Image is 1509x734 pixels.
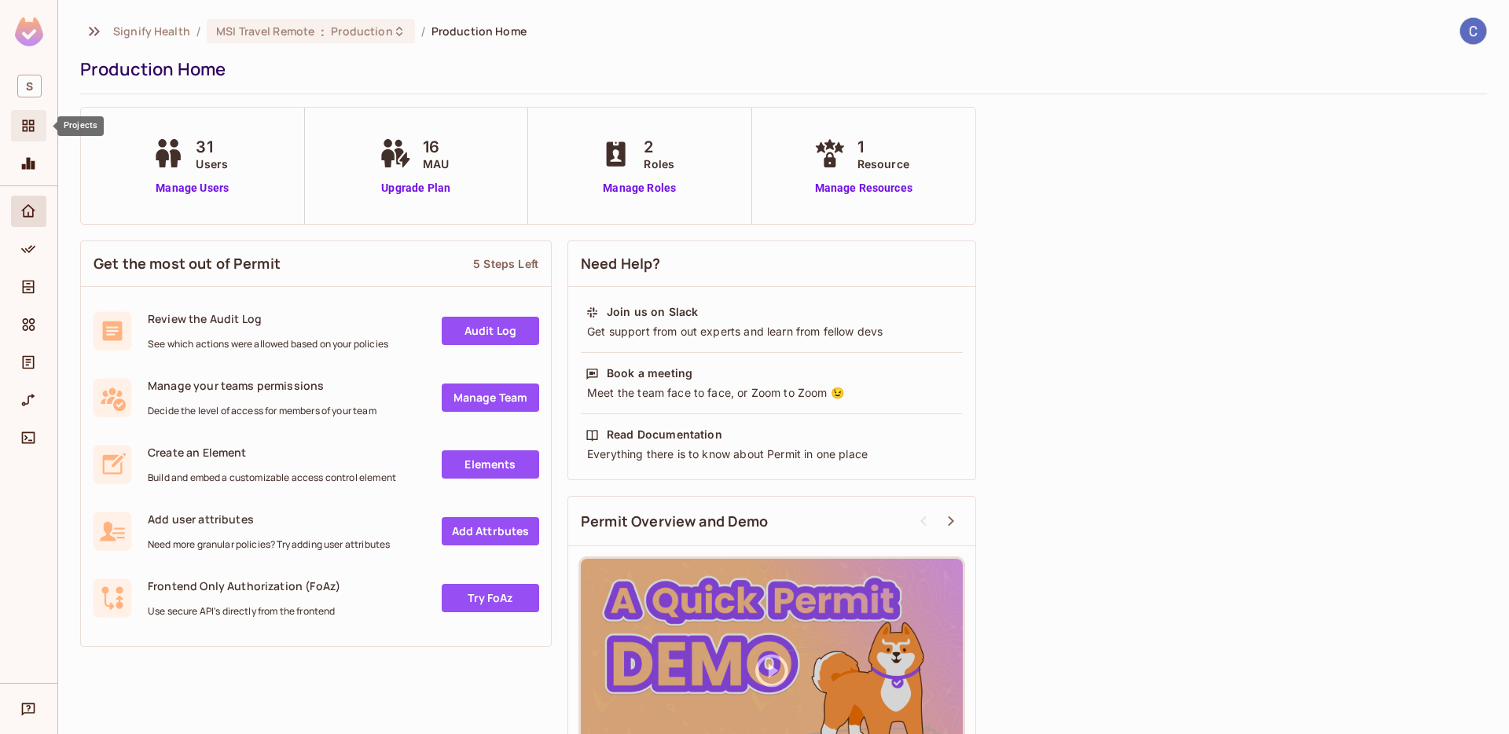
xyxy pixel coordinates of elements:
[857,135,909,159] span: 1
[11,309,46,340] div: Elements
[148,578,340,593] span: Frontend Only Authorization (FoAz)
[376,180,457,196] a: Upgrade Plan
[148,405,376,417] span: Decide the level of access for members of your team
[644,156,674,172] span: Roles
[597,180,682,196] a: Manage Roles
[607,365,692,381] div: Book a meeting
[11,693,46,725] div: Help & Updates
[216,24,314,39] span: MSI Travel Remote
[11,148,46,179] div: Monitoring
[581,512,769,531] span: Permit Overview and Demo
[586,446,958,462] div: Everything there is to know about Permit in one place
[607,427,722,442] div: Read Documentation
[113,24,190,39] span: the active workspace
[320,25,325,38] span: :
[442,450,539,479] a: Elements
[148,445,396,460] span: Create an Element
[94,254,281,273] span: Get the most out of Permit
[810,180,917,196] a: Manage Resources
[857,156,909,172] span: Resource
[148,472,396,484] span: Build and embed a customizable access control element
[607,304,698,320] div: Join us on Slack
[148,311,388,326] span: Review the Audit Log
[473,256,538,271] div: 5 Steps Left
[442,584,539,612] a: Try FoAz
[586,324,958,339] div: Get support from out experts and learn from fellow devs
[421,24,425,39] li: /
[148,338,388,350] span: See which actions were allowed based on your policies
[57,116,104,136] div: Projects
[11,68,46,104] div: Workspace: Signify Health
[15,17,43,46] img: SReyMgAAAABJRU5ErkJggg==
[11,384,46,416] div: URL Mapping
[17,75,42,97] span: S
[331,24,392,39] span: Production
[196,24,200,39] li: /
[423,135,449,159] span: 16
[11,422,46,453] div: Connect
[11,196,46,227] div: Home
[148,512,390,527] span: Add user attributes
[423,156,449,172] span: MAU
[581,254,661,273] span: Need Help?
[148,538,390,551] span: Need more granular policies? Try adding user attributes
[442,517,539,545] a: Add Attrbutes
[1460,18,1486,44] img: Chick Leiby
[644,135,674,159] span: 2
[148,378,376,393] span: Manage your teams permissions
[80,57,1479,81] div: Production Home
[442,317,539,345] a: Audit Log
[196,156,228,172] span: Users
[442,384,539,412] a: Manage Team
[11,110,46,141] div: Projects
[11,347,46,378] div: Audit Log
[148,605,340,618] span: Use secure API's directly from the frontend
[196,135,228,159] span: 31
[431,24,527,39] span: Production Home
[11,233,46,265] div: Policy
[586,385,958,401] div: Meet the team face to face, or Zoom to Zoom 😉
[149,180,236,196] a: Manage Users
[11,271,46,303] div: Directory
